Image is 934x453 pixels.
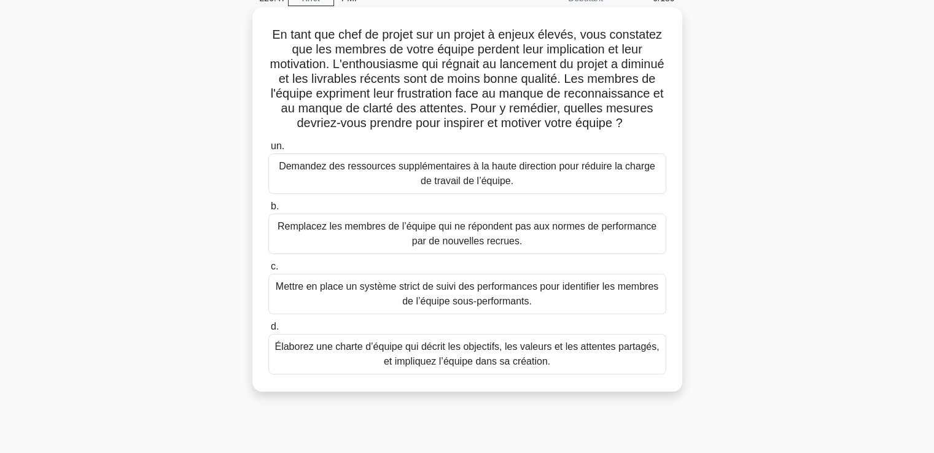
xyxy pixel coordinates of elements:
font: Remplacez les membres de l’équipe qui ne répondent pas aux normes de performance par de nouvelles... [278,221,656,246]
font: Élaborez une charte d’équipe qui décrit les objectifs, les valeurs et les attentes partagés, et i... [274,341,659,366]
font: Mettre en place un système strict de suivi des performances pour identifier les membres de l’équi... [276,281,658,306]
font: Demandez des ressources supplémentaires à la haute direction pour réduire la charge de travail de... [279,161,655,186]
font: un. [271,141,284,151]
font: d. [271,321,279,331]
font: c. [271,261,278,271]
font: b. [271,201,279,211]
font: En tant que chef de projet sur un projet à enjeux élevés, vous constatez que les membres de votre... [270,28,664,130]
